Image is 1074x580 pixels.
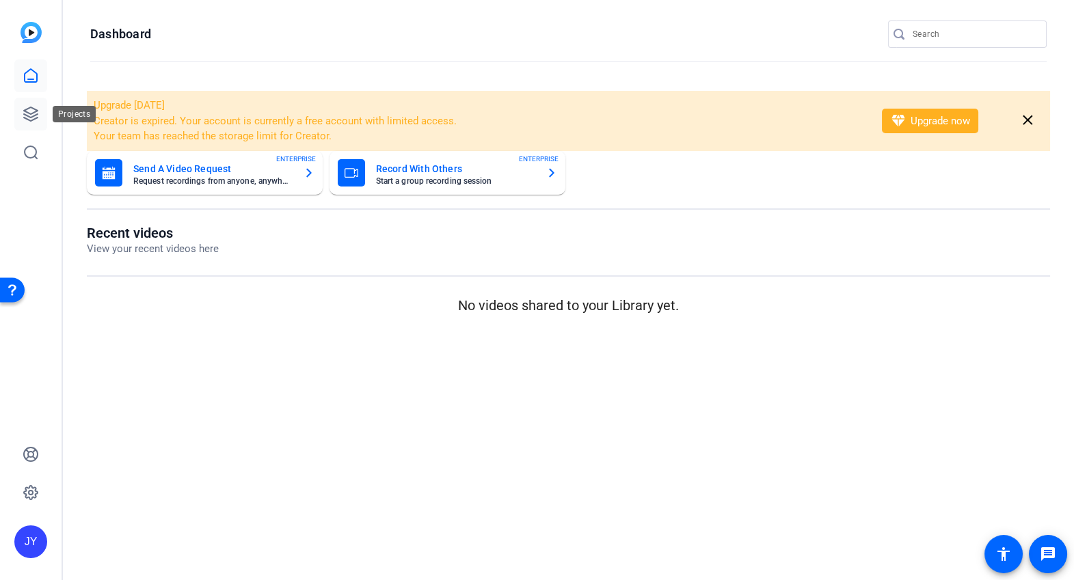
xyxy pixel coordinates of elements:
img: blue-gradient.svg [21,22,42,43]
input: Search [913,26,1036,42]
button: Record With OthersStart a group recording sessionENTERPRISE [330,151,565,195]
li: Creator is expired. Your account is currently a free account with limited access. [94,113,864,129]
span: ENTERPRISE [276,154,316,164]
p: No videos shared to your Library yet. [87,295,1050,316]
div: Projects [53,106,96,122]
div: JY [14,525,47,558]
button: Send A Video RequestRequest recordings from anyone, anywhereENTERPRISE [87,151,323,195]
mat-icon: message [1040,546,1056,562]
mat-card-title: Send A Video Request [133,161,293,177]
mat-icon: accessibility [995,546,1012,562]
p: View your recent videos here [87,241,219,257]
mat-icon: diamond [890,113,907,129]
mat-card-subtitle: Start a group recording session [376,177,535,185]
mat-card-title: Record With Others [376,161,535,177]
span: Upgrade [DATE] [94,99,165,111]
button: Upgrade now [882,109,978,133]
span: ENTERPRISE [519,154,559,164]
mat-card-subtitle: Request recordings from anyone, anywhere [133,177,293,185]
h1: Recent videos [87,225,219,241]
li: Your team has reached the storage limit for Creator. [94,128,864,144]
h1: Dashboard [90,26,151,42]
mat-icon: close [1019,112,1036,129]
